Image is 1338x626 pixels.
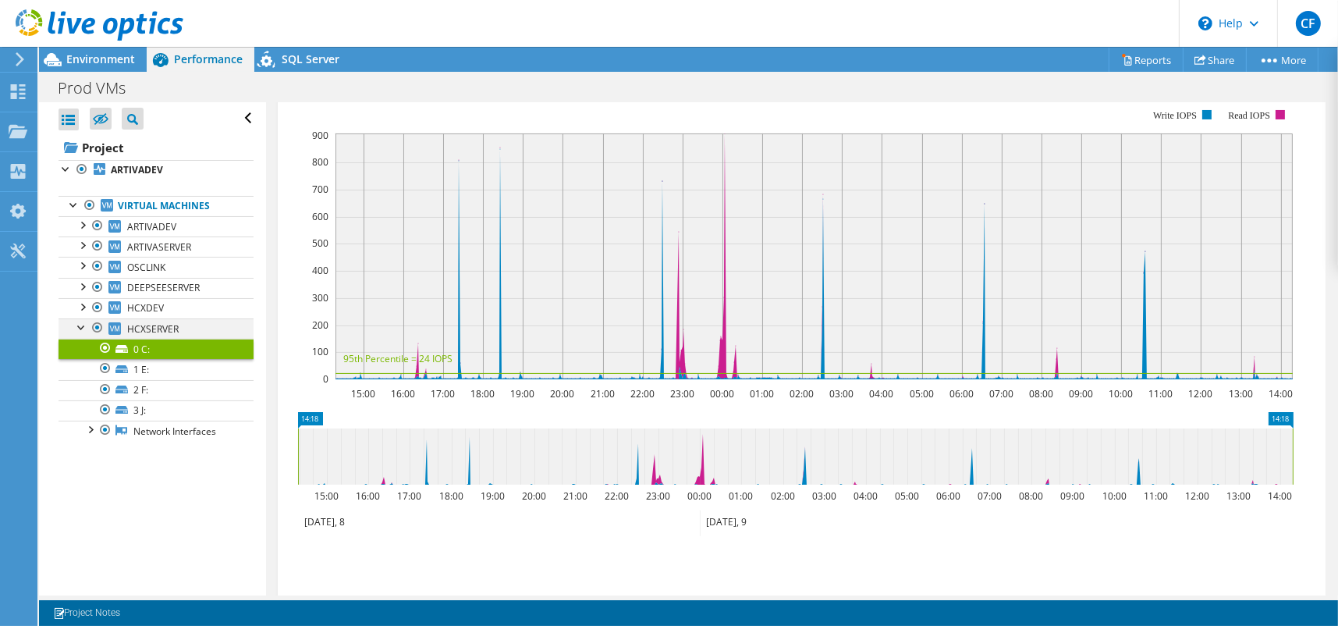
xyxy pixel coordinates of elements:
[66,52,135,66] span: Environment
[431,387,456,400] text: 17:00
[1030,387,1054,400] text: 08:00
[1154,110,1198,121] text: Write IOPS
[978,489,1003,503] text: 07:00
[647,489,671,503] text: 23:00
[440,489,464,503] text: 18:00
[1269,387,1294,400] text: 14:00
[127,261,165,274] span: OSCLINK
[910,387,935,400] text: 05:00
[59,135,254,160] a: Project
[315,489,339,503] text: 15:00
[59,278,254,298] a: DEEPSEESERVER
[937,489,961,503] text: 06:00
[896,489,920,503] text: 05:00
[990,387,1014,400] text: 07:00
[1061,489,1085,503] text: 09:00
[392,387,416,400] text: 16:00
[1103,489,1127,503] text: 10:00
[51,80,150,97] h1: Prod VMs
[42,603,131,623] a: Project Notes
[59,318,254,339] a: HCXSERVER
[1189,387,1213,400] text: 12:00
[1229,110,1271,121] text: Read IOPS
[511,387,535,400] text: 19:00
[950,387,974,400] text: 06:00
[830,387,854,400] text: 03:00
[591,387,616,400] text: 21:00
[1186,489,1210,503] text: 12:00
[1269,489,1293,503] text: 14:00
[127,240,191,254] span: ARTIVASERVER
[111,163,163,176] b: ARTIVADEV
[127,301,164,315] span: HCXDEV
[59,237,254,257] a: ARTIVASERVER
[1149,387,1173,400] text: 11:00
[59,160,254,180] a: ARTIVADEV
[59,380,254,400] a: 2 F:
[59,298,254,318] a: HCXDEV
[59,216,254,237] a: ARTIVADEV
[711,387,735,400] text: 00:00
[790,387,815,400] text: 02:00
[1246,48,1318,72] a: More
[398,489,422,503] text: 17:00
[481,489,506,503] text: 19:00
[772,489,796,503] text: 02:00
[854,489,878,503] text: 04:00
[127,322,179,336] span: HCXSERVER
[127,220,176,233] span: ARTIVADEV
[312,183,328,196] text: 700
[870,387,894,400] text: 04:00
[59,257,254,277] a: OSCLINK
[59,196,254,216] a: Virtual Machines
[1183,48,1247,72] a: Share
[813,489,837,503] text: 03:00
[671,387,695,400] text: 23:00
[1109,387,1134,400] text: 10:00
[1109,48,1184,72] a: Reports
[1198,16,1212,30] svg: \n
[357,489,381,503] text: 16:00
[523,489,547,503] text: 20:00
[343,352,453,365] text: 95th Percentile = 24 IOPS
[312,237,328,250] text: 500
[471,387,495,400] text: 18:00
[1227,489,1251,503] text: 13:00
[127,281,200,294] span: DEEPSEESERVER
[352,387,376,400] text: 15:00
[312,345,328,358] text: 100
[1070,387,1094,400] text: 09:00
[751,387,775,400] text: 01:00
[174,52,243,66] span: Performance
[631,387,655,400] text: 22:00
[59,421,254,441] a: Network Interfaces
[312,264,328,277] text: 400
[1230,387,1254,400] text: 13:00
[551,387,575,400] text: 20:00
[282,52,339,66] span: SQL Server
[312,155,328,169] text: 800
[312,291,328,304] text: 300
[312,129,328,142] text: 900
[1020,489,1044,503] text: 08:00
[1145,489,1169,503] text: 11:00
[312,210,328,223] text: 600
[323,372,328,386] text: 0
[605,489,630,503] text: 22:00
[729,489,754,503] text: 01:00
[564,489,588,503] text: 21:00
[59,359,254,379] a: 1 E:
[1296,11,1321,36] span: CF
[59,339,254,359] a: 0 C:
[312,318,328,332] text: 200
[59,400,254,421] a: 3 J:
[688,489,712,503] text: 00:00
